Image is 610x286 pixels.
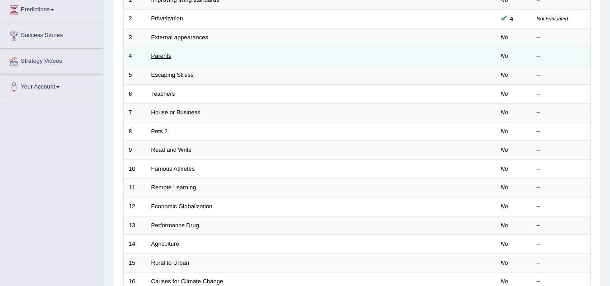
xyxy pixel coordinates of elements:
[501,128,508,135] em: No
[501,222,508,229] em: No
[151,128,168,135] a: Pets 2
[501,259,508,266] em: No
[124,84,146,103] td: 6
[151,259,190,266] a: Rural to Urban
[537,71,586,80] div: –
[537,165,586,173] div: –
[537,108,586,117] div: –
[124,122,146,141] td: 8
[501,184,508,191] em: No
[151,278,224,285] a: Causes for Climate Change
[124,216,146,235] td: 13
[537,277,586,286] div: –
[537,202,586,211] div: –
[501,71,508,78] em: No
[537,183,586,192] div: –
[124,253,146,272] td: 15
[151,15,183,22] a: Privatization
[501,52,508,59] em: No
[537,52,586,61] div: –
[151,34,208,41] a: External appearances
[537,146,586,155] div: –
[151,52,172,59] a: Parents
[124,141,146,160] td: 9
[151,71,194,78] a: Escaping Stress
[501,165,508,172] em: No
[537,33,586,42] div: –
[151,165,195,172] a: Famous Athletes
[151,184,196,191] a: Remote Learning
[151,146,192,153] a: Read and Write
[501,90,508,97] em: No
[0,23,103,46] a: Success Stories
[507,14,517,23] span: You can still take this question
[537,221,586,230] div: –
[537,240,586,248] div: –
[124,197,146,216] td: 12
[151,90,175,97] a: Teachers
[0,49,103,71] a: Strategy Videos
[501,109,508,116] em: No
[124,103,146,122] td: 7
[151,203,213,210] a: Economic Globalization
[501,146,508,153] em: No
[124,47,146,66] td: 4
[124,9,146,28] td: 2
[151,109,200,116] a: House or Business
[151,222,199,229] a: Performance Drug
[124,159,146,178] td: 10
[537,90,586,98] div: –
[0,75,103,97] a: Your Account
[501,240,508,247] em: No
[124,178,146,197] td: 11
[151,240,179,247] a: Agriculture
[501,203,508,210] em: No
[537,127,586,136] div: –
[537,16,568,21] small: Not Evaluated
[537,259,586,267] div: –
[501,34,508,41] em: No
[124,28,146,47] td: 3
[124,235,146,254] td: 14
[124,66,146,85] td: 5
[501,278,508,285] em: No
